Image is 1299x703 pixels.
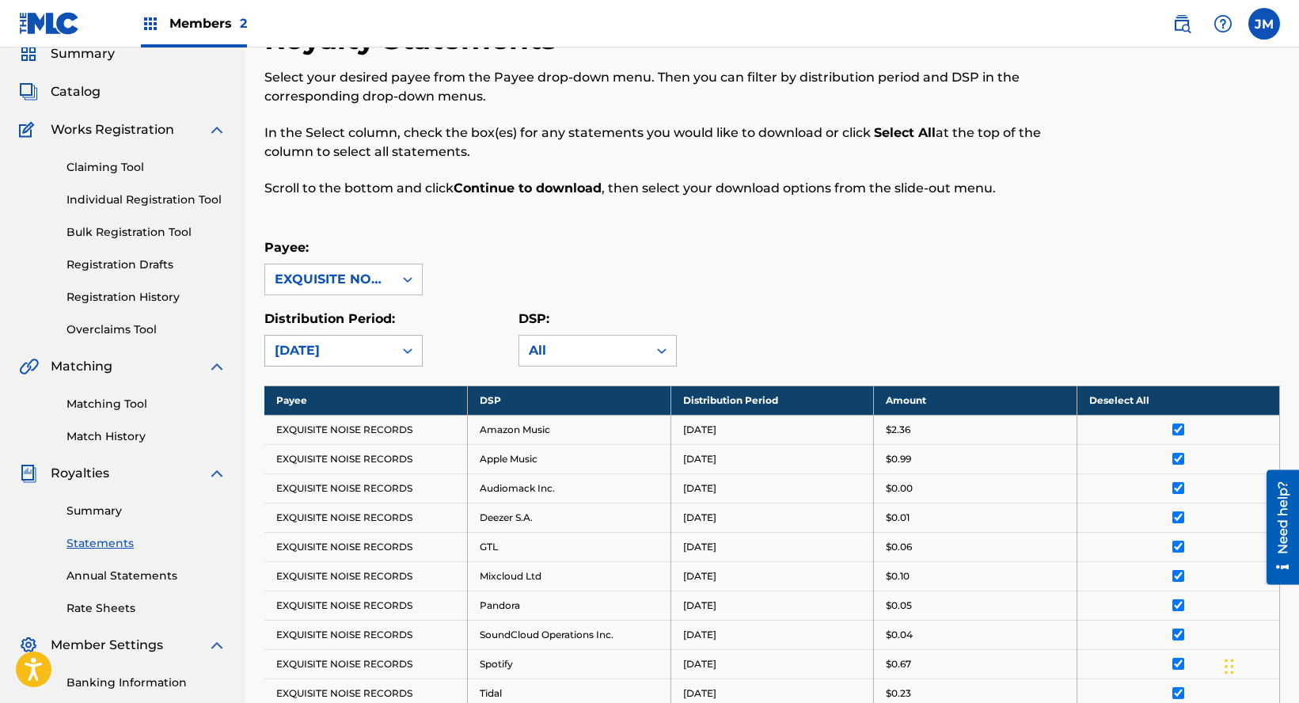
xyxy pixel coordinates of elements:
a: Annual Statements [66,568,226,584]
td: Amazon Music [468,415,671,444]
a: Bulk Registration Tool [66,224,226,241]
td: Pandora [468,591,671,620]
label: Payee: [264,240,309,255]
p: $0.10 [886,569,910,583]
div: User Menu [1248,8,1280,40]
td: Audiomack Inc. [468,473,671,503]
td: [DATE] [670,503,874,532]
th: Deselect All [1077,386,1280,415]
a: Summary [66,503,226,519]
td: EXQUISITE NOISE RECORDS [264,503,468,532]
td: Deezer S.A. [468,503,671,532]
p: $0.01 [886,511,910,525]
img: expand [207,636,226,655]
span: Members [169,14,247,32]
th: DSP [468,386,671,415]
img: Top Rightsholders [141,14,160,33]
span: Matching [51,357,112,376]
img: Member Settings [19,636,38,655]
p: Scroll to the bottom and click , then select your download options from the slide-out menu. [264,179,1046,198]
th: Distribution Period [670,386,874,415]
div: Need help? [17,11,39,84]
strong: Continue to download [454,180,602,196]
th: Amount [874,386,1077,415]
td: EXQUISITE NOISE RECORDS [264,444,468,473]
td: [DATE] [670,561,874,591]
span: Royalties [51,464,109,483]
img: Summary [19,44,38,63]
p: $0.23 [886,686,911,701]
img: expand [207,464,226,483]
p: $0.04 [886,628,913,642]
p: $2.36 [886,423,910,437]
img: Works Registration [19,120,40,139]
img: help [1214,14,1233,33]
th: Payee [264,386,468,415]
div: [DATE] [275,341,384,360]
img: Royalties [19,464,38,483]
td: [DATE] [670,620,874,649]
td: EXQUISITE NOISE RECORDS [264,620,468,649]
a: Registration Drafts [66,256,226,273]
span: Works Registration [51,120,174,139]
span: Summary [51,44,115,63]
label: Distribution Period: [264,311,395,326]
a: Individual Registration Tool [66,192,226,208]
td: Apple Music [468,444,671,473]
p: Select your desired payee from the Payee drop-down menu. Then you can filter by distribution peri... [264,68,1046,106]
td: EXQUISITE NOISE RECORDS [264,561,468,591]
span: Catalog [51,82,101,101]
img: MLC Logo [19,12,80,35]
div: EXQUISITE NOISE RECORDS [275,270,384,289]
a: Rate Sheets [66,600,226,617]
p: $0.67 [886,657,911,671]
a: Claiming Tool [66,159,226,176]
td: [DATE] [670,591,874,620]
td: [DATE] [670,649,874,678]
a: CatalogCatalog [19,82,101,101]
div: All [529,341,638,360]
p: In the Select column, check the box(es) for any statements you would like to download or click at... [264,123,1046,161]
td: EXQUISITE NOISE RECORDS [264,532,468,561]
img: search [1172,14,1191,33]
p: $0.06 [886,540,912,554]
p: $0.05 [886,598,912,613]
strong: Select All [874,125,936,140]
span: 2 [240,16,247,31]
td: Spotify [468,649,671,678]
img: Catalog [19,82,38,101]
a: Matching Tool [66,396,226,412]
iframe: Chat Widget [1220,627,1299,703]
a: Registration History [66,289,226,306]
a: Overclaims Tool [66,321,226,338]
span: Member Settings [51,636,163,655]
iframe: Resource Center [1255,470,1299,585]
td: GTL [468,532,671,561]
a: SummarySummary [19,44,115,63]
div: Help [1207,8,1239,40]
a: Banking Information [66,674,226,691]
p: $0.00 [886,481,913,496]
a: Public Search [1166,8,1198,40]
label: DSP: [518,311,549,326]
td: EXQUISITE NOISE RECORDS [264,415,468,444]
td: SoundCloud Operations Inc. [468,620,671,649]
img: expand [207,357,226,376]
td: [DATE] [670,532,874,561]
td: [DATE] [670,444,874,473]
td: Mixcloud Ltd [468,561,671,591]
td: EXQUISITE NOISE RECORDS [264,473,468,503]
td: EXQUISITE NOISE RECORDS [264,591,468,620]
img: Matching [19,357,39,376]
a: Statements [66,535,226,552]
img: expand [207,120,226,139]
p: $0.99 [886,452,911,466]
td: EXQUISITE NOISE RECORDS [264,649,468,678]
div: Drag [1225,643,1234,690]
a: Match History [66,428,226,445]
td: [DATE] [670,473,874,503]
td: [DATE] [670,415,874,444]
